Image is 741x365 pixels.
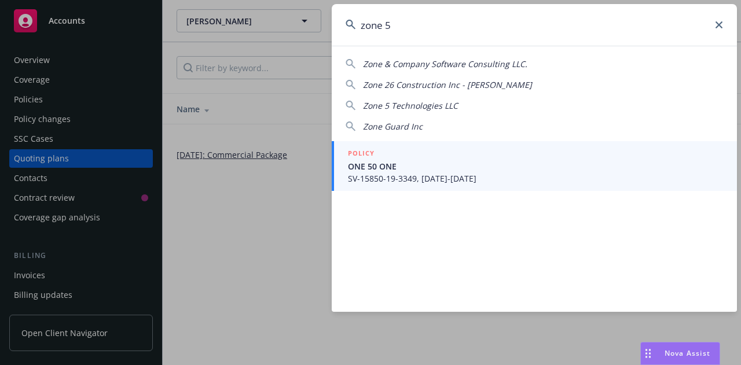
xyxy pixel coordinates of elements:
[332,141,737,191] a: POLICYONE 50 ONESV-15850-19-3349, [DATE]-[DATE]
[348,148,375,159] h5: POLICY
[363,100,458,111] span: Zone 5 Technologies LLC
[348,160,723,172] span: ONE 50 ONE
[665,348,710,358] span: Nova Assist
[363,58,527,69] span: Zone & Company Software Consulting LLC.
[332,4,737,46] input: Search...
[641,342,655,364] div: Drag to move
[363,121,423,132] span: Zone Guard Inc
[348,172,723,185] span: SV-15850-19-3349, [DATE]-[DATE]
[363,79,532,90] span: Zone 26 Construction Inc - [PERSON_NAME]
[640,342,720,365] button: Nova Assist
